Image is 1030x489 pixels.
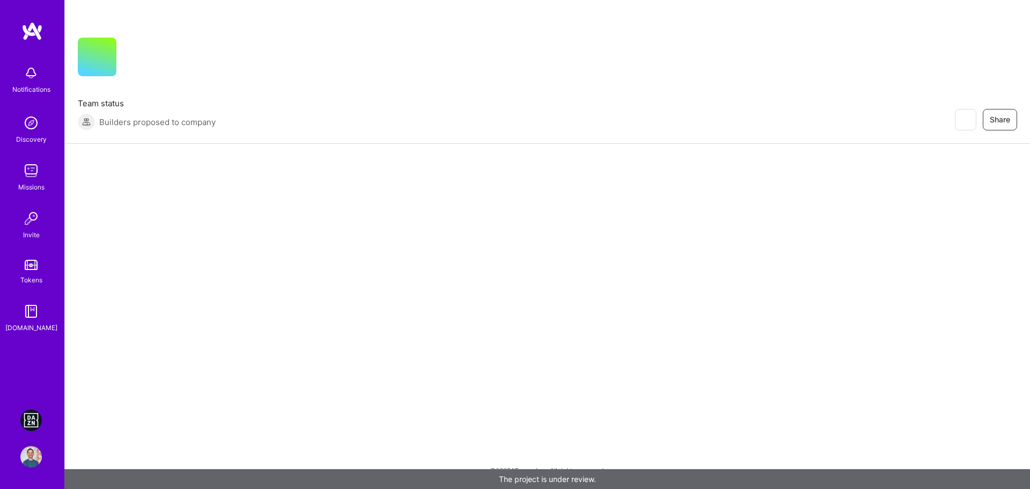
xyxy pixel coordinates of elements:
img: User Avatar [20,446,42,468]
img: Invite [20,208,42,229]
span: Team status [78,98,216,109]
div: The project is under review. [64,469,1030,489]
div: Notifications [12,84,50,95]
i: icon CompanyGray [129,55,138,63]
img: discovery [20,112,42,134]
img: Builders proposed to company [78,113,95,130]
img: teamwork [20,160,42,181]
i: icon EyeClosed [961,115,969,124]
span: Builders proposed to company [99,116,216,128]
div: [DOMAIN_NAME] [5,322,57,333]
img: bell [20,62,42,84]
span: Share [990,114,1010,125]
a: DAZN: Event Moderators for Israel Based Team [18,410,45,431]
img: logo [21,21,43,41]
div: Missions [18,181,45,193]
div: Tokens [20,274,42,286]
button: Share [983,109,1017,130]
div: Invite [23,229,40,240]
img: guide book [20,301,42,322]
a: User Avatar [18,446,45,468]
div: Discovery [16,134,47,145]
img: tokens [25,260,38,270]
img: DAZN: Event Moderators for Israel Based Team [20,410,42,431]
